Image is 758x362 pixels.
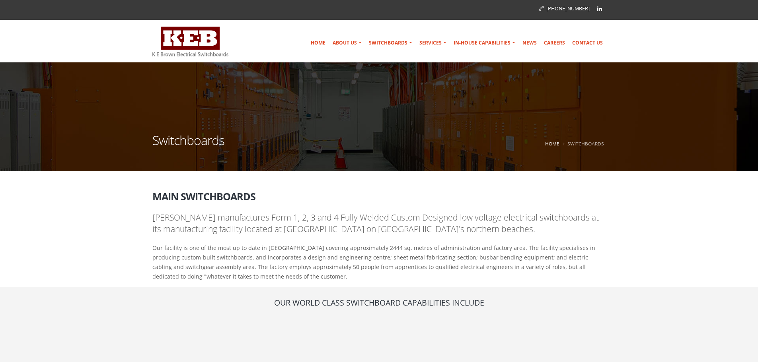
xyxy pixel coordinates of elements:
a: News [519,35,540,51]
h1: Switchboards [152,134,224,157]
li: Switchboards [561,139,604,149]
a: Switchboards [366,35,415,51]
p: Our facility is one of the most up to date in [GEOGRAPHIC_DATA] covering approximately 2444 sq. m... [152,243,606,281]
a: Home [308,35,329,51]
p: [PERSON_NAME] manufactures Form 1, 2, 3 and 4 Fully Welded Custom Designed low voltage electrical... [152,212,606,235]
a: Services [416,35,450,51]
a: Careers [541,35,568,51]
a: In-house Capabilities [450,35,518,51]
a: Home [545,140,559,147]
a: [PHONE_NUMBER] [539,5,590,12]
a: Contact Us [569,35,606,51]
img: K E Brown Electrical Switchboards [152,27,228,56]
a: Linkedin [594,3,606,15]
a: About Us [329,35,365,51]
h2: Main Switchboards [152,185,606,202]
h4: Our World Class Switchboard Capabilities include [152,297,606,308]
